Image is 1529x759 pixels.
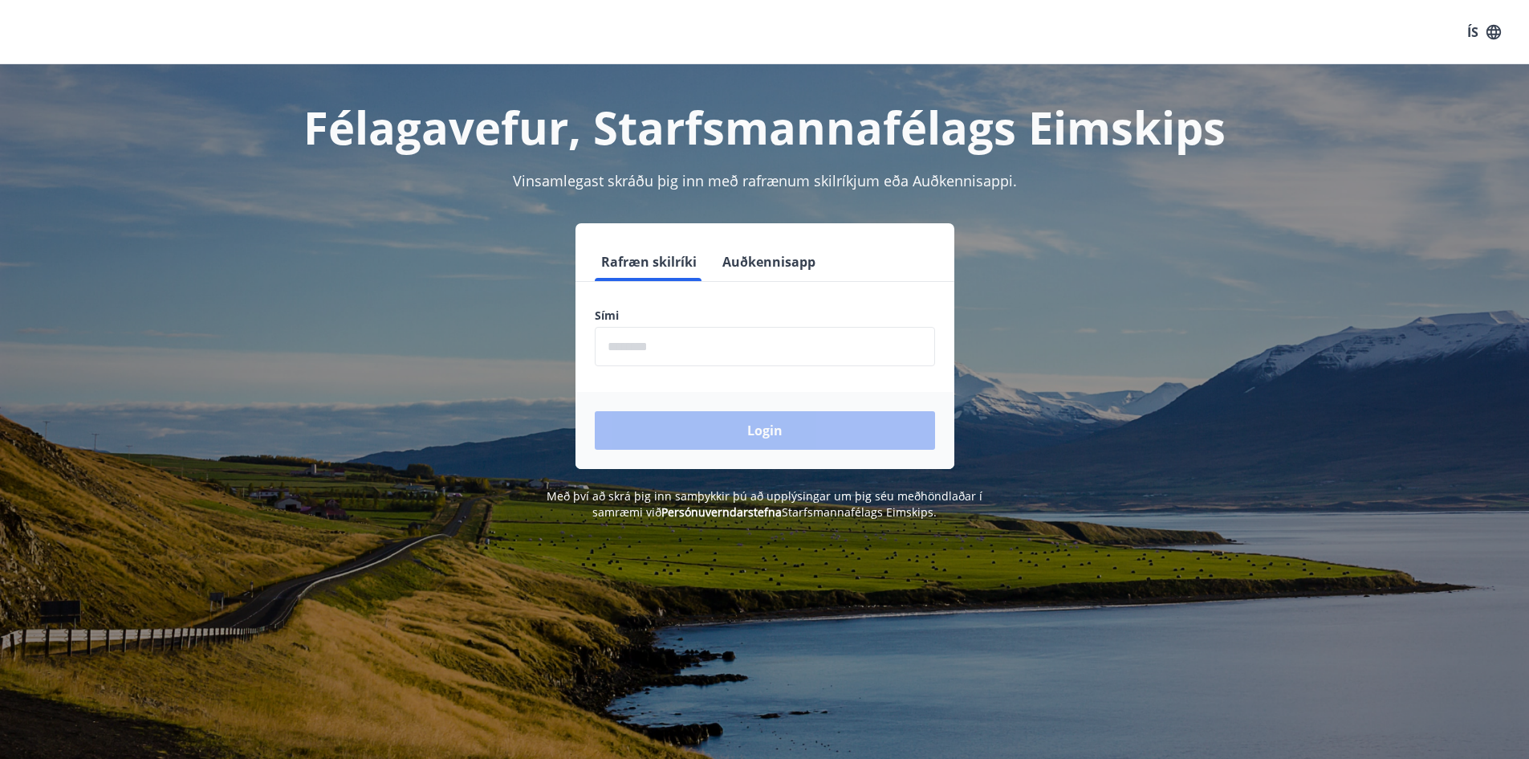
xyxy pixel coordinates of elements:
label: Sími [595,308,935,324]
span: Með því að skrá þig inn samþykkir þú að upplýsingar um þig séu meðhöndlaðar í samræmi við Starfsm... [547,488,982,520]
h1: Félagavefur, Starfsmannafélags Eimskips [206,96,1324,157]
button: Auðkennisapp [716,243,822,281]
button: Rafræn skilríki [595,243,703,281]
a: Persónuverndarstefna [661,504,782,520]
button: ÍS [1458,18,1510,47]
span: Vinsamlegast skráðu þig inn með rafrænum skilríkjum eða Auðkennisappi. [513,171,1017,190]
